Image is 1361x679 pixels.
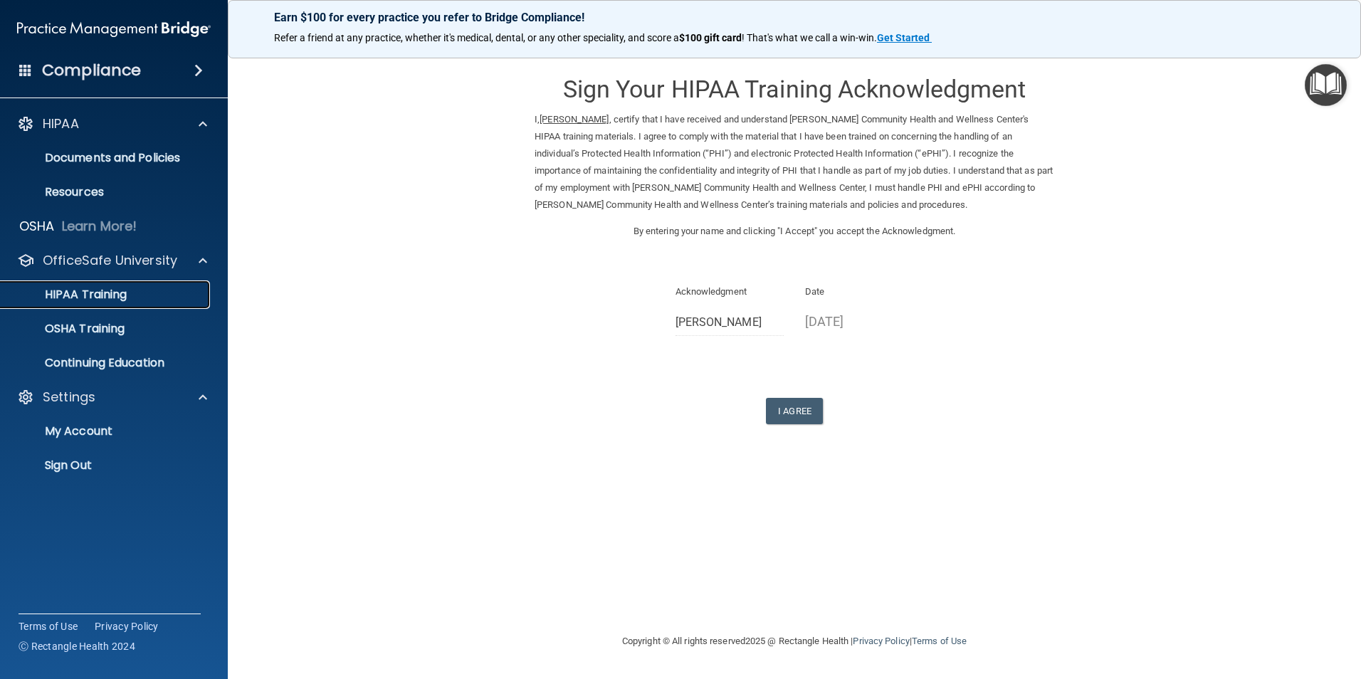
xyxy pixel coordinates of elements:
a: HIPAA [17,115,207,132]
h3: Sign Your HIPAA Training Acknowledgment [535,76,1054,102]
a: Privacy Policy [95,619,159,633]
p: Learn More! [62,218,137,235]
p: OSHA [19,218,55,235]
p: Continuing Education [9,356,204,370]
p: HIPAA Training [9,288,127,302]
strong: Get Started [877,32,930,43]
img: PMB logo [17,15,211,43]
strong: $100 gift card [679,32,742,43]
p: Sign Out [9,458,204,473]
p: My Account [9,424,204,438]
a: Terms of Use [19,619,78,633]
p: Acknowledgment [676,283,784,300]
p: Settings [43,389,95,406]
div: Copyright © All rights reserved 2025 @ Rectangle Health | | [535,619,1054,664]
p: Documents and Policies [9,151,204,165]
a: Get Started [877,32,932,43]
a: OfficeSafe University [17,252,207,269]
button: I Agree [766,398,823,424]
span: Refer a friend at any practice, whether it's medical, dental, or any other speciality, and score a [274,32,679,43]
p: Resources [9,185,204,199]
span: ! That's what we call a win-win. [742,32,877,43]
p: HIPAA [43,115,79,132]
p: Date [805,283,914,300]
ins: [PERSON_NAME] [540,114,609,125]
a: Terms of Use [912,636,967,646]
input: Full Name [676,310,784,336]
a: Privacy Policy [853,636,909,646]
p: OSHA Training [9,322,125,336]
a: Settings [17,389,207,406]
h4: Compliance [42,60,141,80]
p: [DATE] [805,310,914,333]
p: By entering your name and clicking "I Accept" you accept the Acknowledgment. [535,223,1054,240]
p: Earn $100 for every practice you refer to Bridge Compliance! [274,11,1315,24]
p: OfficeSafe University [43,252,177,269]
p: I, , certify that I have received and understand [PERSON_NAME] Community Health and Wellness Cent... [535,111,1054,214]
button: Open Resource Center [1305,64,1347,106]
span: Ⓒ Rectangle Health 2024 [19,639,135,653]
